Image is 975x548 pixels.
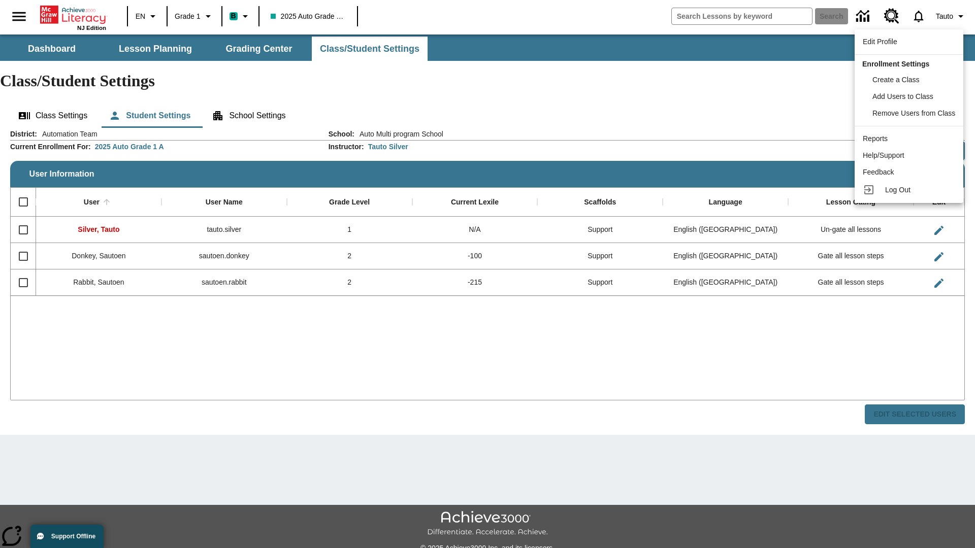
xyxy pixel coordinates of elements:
span: Add Users to Class [872,92,933,100]
span: Edit Profile [863,38,897,46]
span: Feedback [863,168,894,176]
span: Help/Support [863,151,904,159]
span: Create a Class [872,76,920,84]
span: Remove Users from Class [872,109,955,117]
span: Log Out [885,186,911,194]
span: Reports [863,134,888,143]
span: Enrollment Settings [862,60,929,68]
